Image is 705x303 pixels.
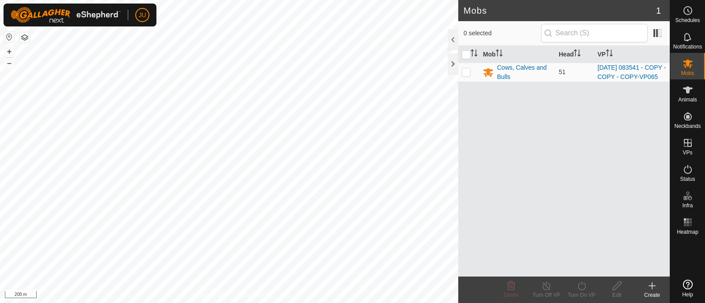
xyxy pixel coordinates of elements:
span: Neckbands [674,123,701,129]
button: Map Layers [19,32,30,43]
span: 51 [559,68,566,75]
span: Mobs [681,71,694,76]
p-sorticon: Activate to sort [606,51,613,58]
p-sorticon: Activate to sort [574,51,581,58]
span: Schedules [675,18,700,23]
th: Mob [479,46,555,63]
span: Heatmap [677,229,698,235]
div: Cows, Calves and Bulls [497,63,552,82]
a: Contact Us [238,292,264,299]
th: VP [594,46,670,63]
span: Status [680,176,695,182]
h2: Mobs [464,5,656,16]
div: Create [634,291,670,299]
span: Delete [504,292,519,298]
img: Gallagher Logo [11,7,121,23]
button: – [4,58,15,68]
span: VPs [683,150,692,155]
button: + [4,46,15,57]
span: 0 selected [464,29,541,38]
span: Animals [678,97,697,102]
span: JU [138,11,146,20]
input: Search (S) [541,24,648,42]
a: Privacy Policy [194,292,227,299]
p-sorticon: Activate to sort [471,51,478,58]
th: Head [555,46,594,63]
span: Infra [682,203,693,208]
button: Reset Map [4,32,15,42]
a: Help [670,276,705,301]
span: Notifications [673,44,702,49]
span: 1 [656,4,661,17]
div: Turn On VP [564,291,599,299]
p-sorticon: Activate to sort [496,51,503,58]
a: [DATE] 083541 - COPY - COPY - COPY-VP065 [597,64,666,80]
div: Edit [599,291,634,299]
div: Turn Off VP [529,291,564,299]
span: Help [682,292,693,297]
